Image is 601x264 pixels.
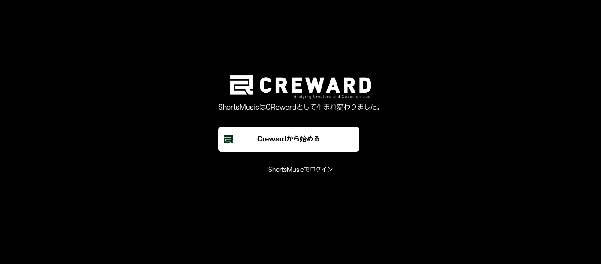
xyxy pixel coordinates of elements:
font: ShortsMusicでログイン [268,166,333,174]
button: Crewardから始める [218,127,359,152]
font: Crewardから始める [257,135,320,143]
img: クルーカードのロゴ [230,75,371,99]
a: Crewardから始める [218,127,383,152]
button: ShortsMusicでログイン [268,166,333,175]
font: ShortsMusicはCRewardとして生まれ変わりました。 [218,104,383,112]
